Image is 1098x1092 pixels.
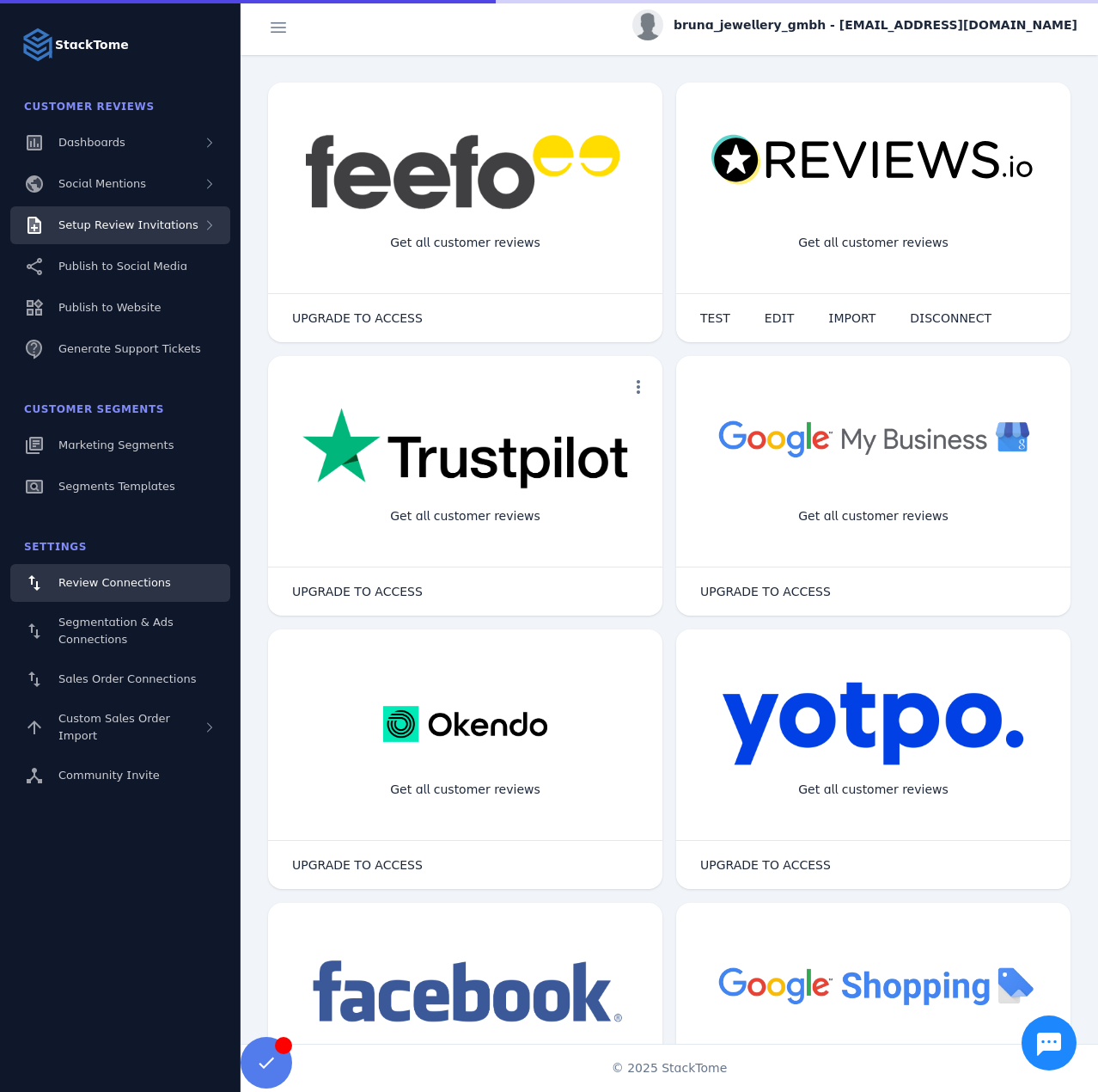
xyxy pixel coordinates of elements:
[10,564,230,602] a: Review Connections
[58,576,171,589] span: Review Connections
[772,1040,974,1086] div: Import Products from Google
[275,574,440,609] button: UPGRADE TO ACCESS
[700,312,730,324] span: TEST
[58,480,175,493] span: Segments Templates
[275,301,440,335] button: UPGRADE TO ACCESS
[674,16,1077,34] span: bruna_jewellery_gmbh - [EMAIL_ADDRESS][DOMAIN_NAME]
[275,848,440,882] button: UPGRADE TO ACCESS
[55,36,129,54] strong: StackTome
[683,574,848,609] button: UPGRADE TO ACCESS
[700,586,831,598] span: UPGRADE TO ACCESS
[383,681,547,767] img: okendo.webp
[711,408,1036,469] img: googlebusiness.png
[292,859,423,871] span: UPGRADE TO ACCESS
[24,541,87,553] span: Settings
[21,28,55,62] img: Logo image
[612,1059,728,1077] span: © 2025 StackTome
[58,218,198,231] span: Setup Review Invitations
[683,301,747,335] button: TEST
[58,136,125,149] span: Dashboards
[302,954,628,1031] img: facebook.png
[711,954,1036,1015] img: googleshopping.png
[58,301,161,314] span: Publish to Website
[632,9,1077,40] button: bruna_jewellery_gmbh - [EMAIL_ADDRESS][DOMAIN_NAME]
[58,260,187,273] span: Publish to Social Media
[376,767,554,813] div: Get all customer reviews
[58,177,146,190] span: Social Mentions
[747,301,811,335] button: EDIT
[10,330,230,368] a: Generate Support Tickets
[784,494,962,539] div: Get all customer reviews
[376,494,554,539] div: Get all customer reviews
[58,672,196,685] span: Sales Order Connections
[10,757,230,794] a: Community Invite
[10,605,230,657] a: Segmentation & Ads Connections
[302,134,628,210] img: feefo.png
[784,767,962,813] div: Get all customer reviews
[828,312,875,324] span: IMPORT
[58,712,170,742] span: Custom Sales Order Import
[58,769,160,782] span: Community Invite
[722,681,1025,767] img: yotpo.png
[58,439,174,451] span: Marketing Segments
[765,312,794,324] span: EDIT
[292,586,423,598] span: UPGRADE TO ACCESS
[893,301,1009,335] button: DISCONNECT
[621,370,656,404] button: more
[292,312,423,324] span: UPGRADE TO ACCESS
[10,426,230,464] a: Marketing Segments
[376,220,554,266] div: Get all customer reviews
[784,220,962,266] div: Get all customer reviews
[700,859,831,871] span: UPGRADE TO ACCESS
[10,468,230,506] a: Segments Templates
[58,342,201,355] span: Generate Support Tickets
[24,403,164,415] span: Customer Segments
[10,289,230,327] a: Publish to Website
[24,101,155,113] span: Customer Reviews
[632,9,663,40] img: profile.jpg
[910,312,991,324] span: DISCONNECT
[58,616,174,646] span: Segmentation & Ads Connections
[302,408,628,492] img: trustpilot.png
[711,134,1036,187] img: reviewsio.svg
[683,848,848,882] button: UPGRADE TO ACCESS
[10,248,230,285] a: Publish to Social Media
[10,660,230,698] a: Sales Order Connections
[811,301,893,335] button: IMPORT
